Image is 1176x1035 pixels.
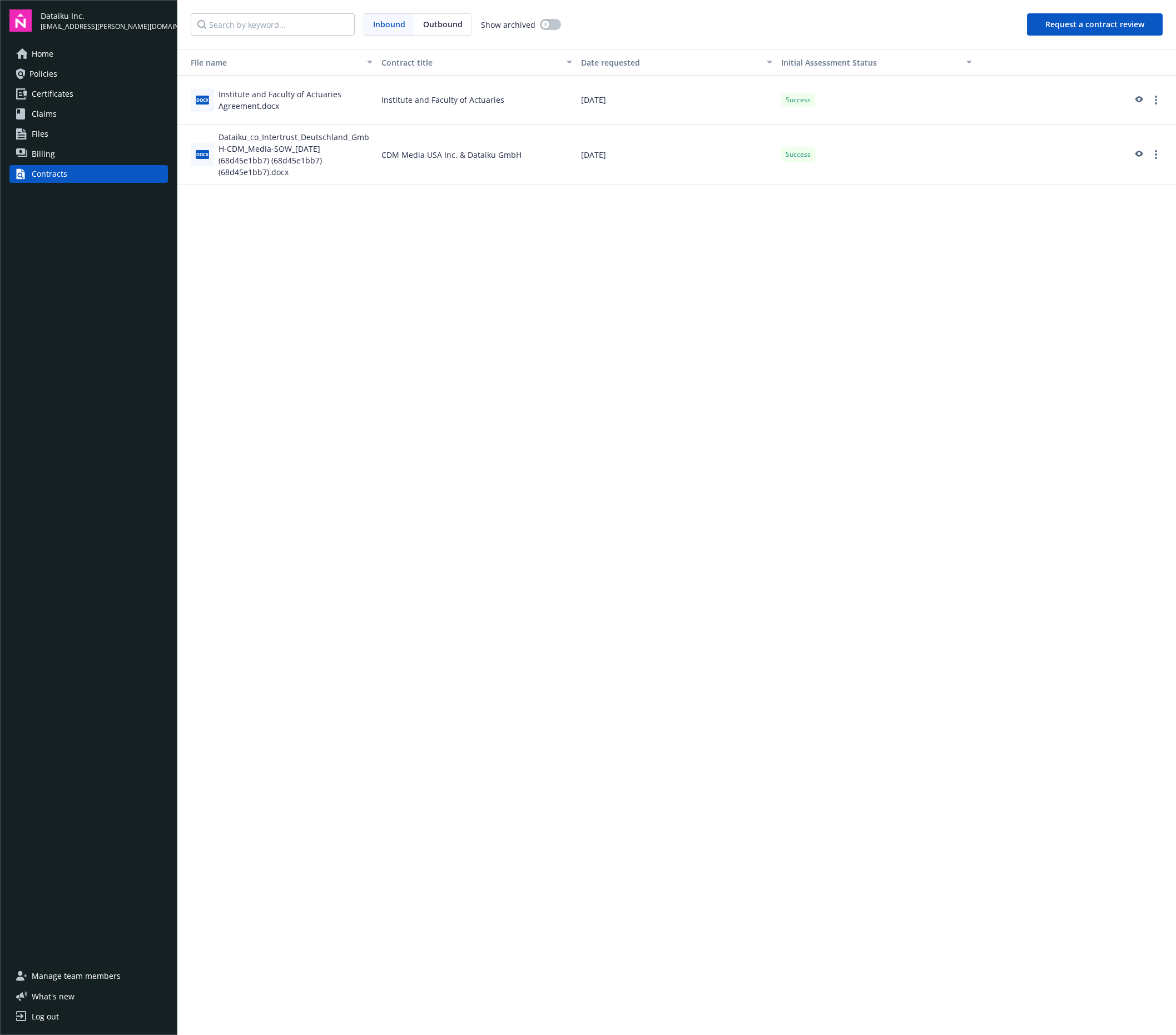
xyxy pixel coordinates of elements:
span: Outbound [423,18,463,30]
span: docx [196,150,209,158]
span: What ' s new [32,991,75,1002]
span: Outbound [414,14,472,35]
div: Contracts [32,165,67,183]
div: [DATE] [577,76,776,125]
span: Inbound [364,14,414,35]
div: [DATE] [577,125,776,185]
div: File name [182,57,360,68]
span: Manage team members [32,967,121,985]
button: Contract title [377,49,577,76]
a: preview [1132,148,1145,161]
span: Success [786,95,811,105]
span: Policies [29,65,57,83]
span: Success [786,150,811,160]
span: Billing [32,145,55,163]
a: Home [9,45,168,63]
div: Toggle SortBy [182,57,360,68]
span: Inbound [373,18,405,30]
div: Institute and Faculty of Actuaries [377,76,577,125]
a: more [1149,93,1163,107]
span: Files [32,125,48,143]
a: Contracts [9,165,168,183]
a: Files [9,125,168,143]
input: Search by keyword... [191,13,355,36]
span: Claims [32,105,57,123]
div: CDM Media USA Inc. & Dataiku GmbH [377,125,577,185]
div: Toggle SortBy [781,57,960,68]
span: Certificates [32,85,73,103]
a: Certificates [9,85,168,103]
button: What's new [9,991,92,1002]
span: docx [196,96,209,104]
a: Claims [9,105,168,123]
span: Show archived [481,19,535,31]
div: Log out [32,1008,59,1026]
span: Initial Assessment Status [781,57,877,68]
button: Request a contract review [1027,13,1163,36]
div: Institute and Faculty of Actuaries Agreement.docx [219,88,373,112]
button: Date requested [577,49,776,76]
button: Dataiku Inc.[EMAIL_ADDRESS][PERSON_NAME][DOMAIN_NAME] [41,9,168,32]
a: Manage team members [9,967,168,985]
div: Contract title [381,57,560,68]
a: more [1149,148,1163,161]
a: Billing [9,145,168,163]
div: Dataiku_co_Intertrust_Deutschland_GmbH-CDM_Media-SOW_[DATE] (68d45e1bb7) (68d45e1bb7) (68d45e1bb7... [219,131,373,178]
span: [EMAIL_ADDRESS][PERSON_NAME][DOMAIN_NAME] [41,22,168,32]
div: Date requested [581,57,760,68]
a: Policies [9,65,168,83]
a: preview [1132,93,1145,107]
span: Dataiku Inc. [41,10,168,22]
span: Home [32,45,53,63]
img: navigator-logo.svg [9,9,32,32]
